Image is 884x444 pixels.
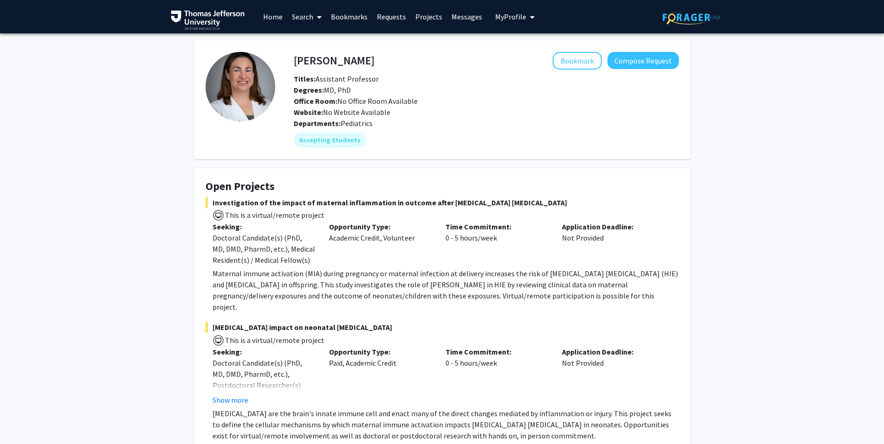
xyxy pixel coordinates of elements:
[294,119,341,128] b: Departments:
[7,402,39,437] iframe: Chat
[258,0,287,33] a: Home
[294,74,379,83] span: Assistant Professor
[663,10,721,25] img: ForagerOne Logo
[171,10,245,30] img: Thomas Jefferson University Logo
[224,336,324,345] span: This is a virtual/remote project
[206,52,275,121] img: Profile Picture
[224,210,324,220] span: This is a virtual/remote project
[294,52,374,69] h4: [PERSON_NAME]
[555,221,671,266] div: Not Provided
[445,221,548,232] p: Time Commitment:
[213,232,315,266] div: Doctoral Candidate(s) (PhD, MD, DMD, PharmD, etc.), Medical Resident(s) / Medical Fellow(s)
[213,268,679,312] p: Maternal immune activation (MIA) during pregnancy or maternal infection at delivery increases the...
[213,346,315,357] p: Seeking:
[213,394,248,406] button: Show more
[287,0,326,33] a: Search
[213,357,315,413] div: Doctoral Candidate(s) (PhD, MD, DMD, PharmD, etc.), Postdoctoral Researcher(s) / Research Staff, ...
[447,0,487,33] a: Messages
[294,96,337,106] b: Office Room:
[329,346,432,357] p: Opportunity Type:
[294,108,323,117] b: Website:
[326,0,372,33] a: Bookmarks
[439,346,555,406] div: 0 - 5 hours/week
[555,346,671,406] div: Not Provided
[206,322,679,333] span: [MEDICAL_DATA] impact on neonatal [MEDICAL_DATA]
[329,221,432,232] p: Opportunity Type:
[294,74,316,83] b: Titles:
[322,221,439,266] div: Academic Credit, Volunteer
[294,133,366,147] mat-chip: Accepting Students
[294,96,418,106] span: No Office Room Available
[439,221,555,266] div: 0 - 5 hours/week
[294,85,351,95] span: MD, PhD
[562,221,665,232] p: Application Deadline:
[411,0,447,33] a: Projects
[562,346,665,357] p: Application Deadline:
[495,12,526,21] span: My Profile
[294,108,390,117] span: No Website Available
[372,0,411,33] a: Requests
[206,180,679,193] h4: Open Projects
[607,52,679,69] button: Compose Request to Elizabeth Wright-Jin
[213,221,315,232] p: Seeking:
[294,85,324,95] b: Degrees:
[341,119,373,128] span: Pediatrics
[553,52,602,70] button: Add Elizabeth Wright-Jin to Bookmarks
[213,408,679,441] p: [MEDICAL_DATA] are the brain's innate immune cell and enact many of the direct changes mediated b...
[322,346,439,406] div: Paid, Academic Credit
[445,346,548,357] p: Time Commitment:
[206,197,679,208] span: Investigation of the impact of maternal inflammation in outcome after [MEDICAL_DATA] [MEDICAL_DATA]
